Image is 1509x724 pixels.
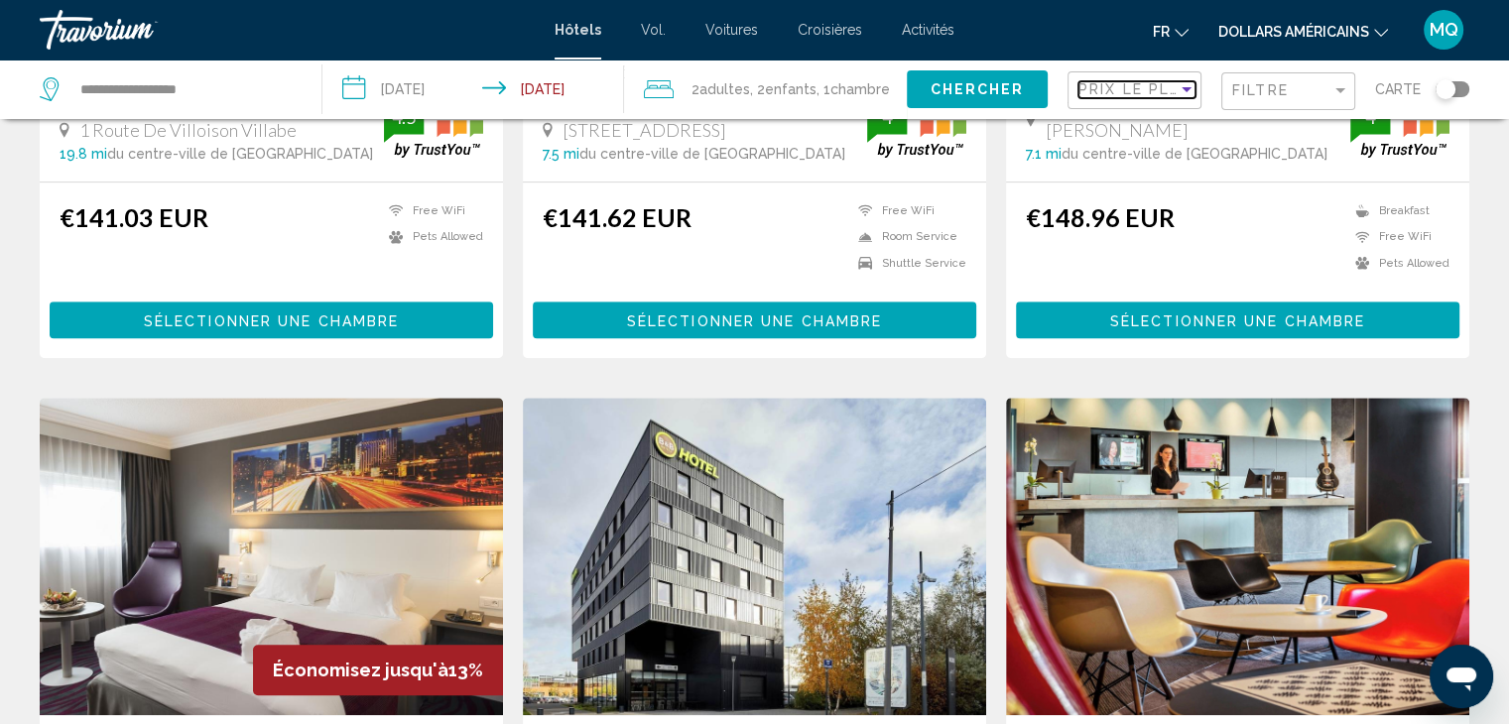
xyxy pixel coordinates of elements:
li: Room Service [848,228,966,245]
span: , 2 [750,75,817,103]
iframe: Bouton pour ouvrir le berichtenvenster [1430,645,1493,708]
span: 19.8 mi [60,146,107,162]
span: 2 [692,75,750,103]
span: Adultes [699,81,750,97]
a: Travorium [40,10,535,50]
span: du centre-ville de [GEOGRAPHIC_DATA] [1062,146,1327,162]
span: 7.1 mi [1026,146,1062,162]
span: Filtre [1232,82,1289,98]
mat-select: Sort by [1078,82,1195,99]
button: Sélectionner une chambre [533,302,976,338]
ins: €141.62 EUR [543,202,692,232]
a: Sélectionner une chambre [533,306,976,328]
span: Sélectionner une chambre [627,312,882,328]
font: MQ [1430,19,1458,40]
img: Hotel image [40,398,503,715]
ins: €148.96 EUR [1026,202,1175,232]
span: Enfants [765,81,817,97]
li: Shuttle Service [848,255,966,272]
a: Activités [902,22,954,38]
li: Breakfast [1345,202,1449,219]
a: Vol. [641,22,666,38]
a: Hôtels [555,22,601,38]
a: Croisières [798,22,862,38]
span: Prix le plus bas [1078,81,1232,97]
button: Changer de devise [1218,17,1388,46]
button: Filter [1221,71,1355,112]
li: Free WiFi [1345,228,1449,245]
a: Sélectionner une chambre [50,306,493,328]
span: du centre-ville de [GEOGRAPHIC_DATA] [579,146,845,162]
button: Changer de langue [1153,17,1189,46]
img: trustyou-badge.svg [867,98,966,157]
span: Sélectionner une chambre [144,312,399,328]
img: trustyou-badge.svg [384,98,483,157]
span: 1 Route De Villoison Villabe [79,119,297,141]
button: Menu utilisateur [1418,9,1469,51]
span: Chercher [930,82,1024,98]
button: Toggle map [1421,80,1469,98]
button: Check-in date: Sep 26, 2025 Check-out date: Sep 28, 2025 [322,60,625,119]
img: Hotel image [523,398,986,715]
img: trustyou-badge.svg [1350,98,1449,157]
li: Free WiFi [379,202,483,219]
li: Free WiFi [848,202,966,219]
button: Travelers: 2 adults, 2 children [624,60,907,119]
span: Chambre [830,81,890,97]
button: Sélectionner une chambre [1016,302,1459,338]
a: Sélectionner une chambre [1016,306,1459,328]
li: Pets Allowed [379,228,483,245]
span: Sélectionner une chambre [1110,312,1365,328]
div: 13% [253,645,503,695]
ins: €141.03 EUR [60,202,208,232]
span: Économisez jusqu'à [273,660,448,680]
font: fr [1153,24,1170,40]
button: Sélectionner une chambre [50,302,493,338]
a: Voitures [705,22,758,38]
img: Hotel image [1006,398,1469,715]
span: du centre-ville de [GEOGRAPHIC_DATA] [107,146,373,162]
button: Chercher [907,70,1048,107]
li: Pets Allowed [1345,255,1449,272]
span: [STREET_ADDRESS] [563,119,726,141]
span: , 1 [817,75,890,103]
span: Carte [1375,75,1421,103]
font: dollars américains [1218,24,1369,40]
span: 7.5 mi [543,146,579,162]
